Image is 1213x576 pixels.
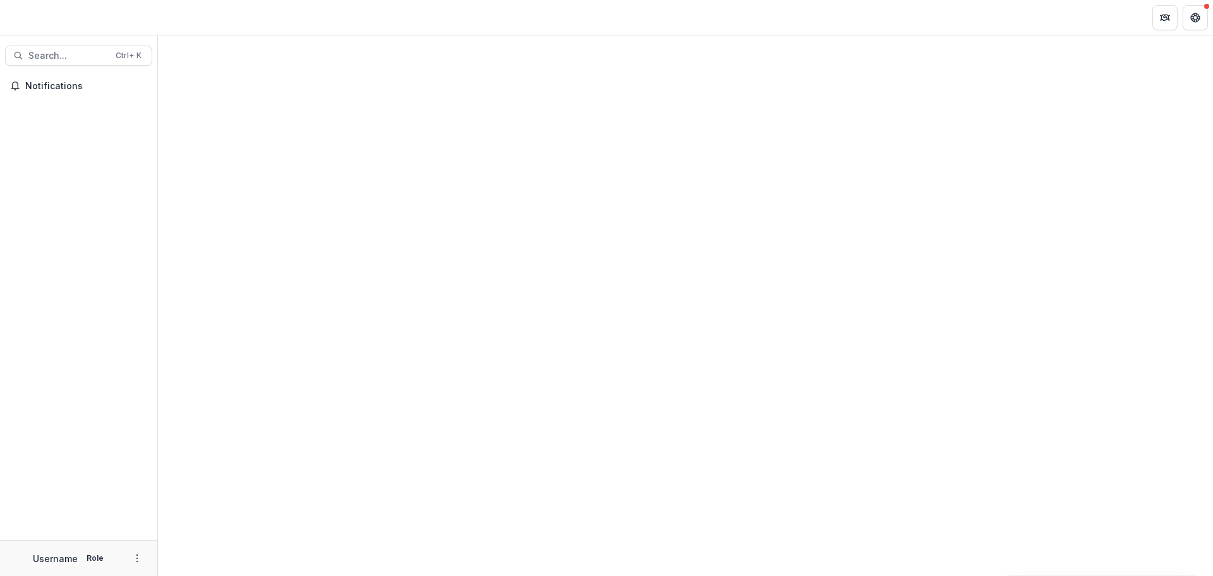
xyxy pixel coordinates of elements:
button: Search... [5,46,152,66]
p: Username [33,552,78,565]
button: Get Help [1183,5,1208,30]
p: Role [83,553,107,564]
div: Ctrl + K [113,49,144,63]
span: Notifications [25,81,147,92]
span: Search... [28,51,108,61]
button: Partners [1152,5,1178,30]
button: Notifications [5,76,152,96]
button: More [130,551,145,566]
